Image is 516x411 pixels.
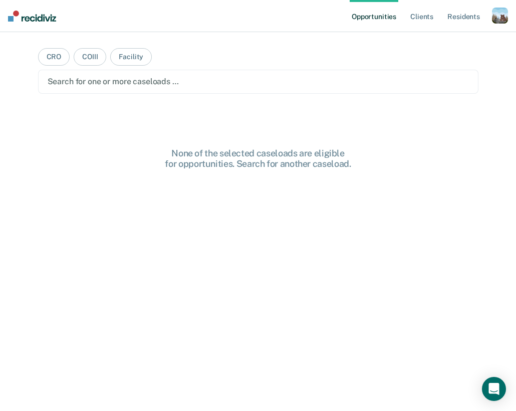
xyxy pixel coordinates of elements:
div: None of the selected caseloads are eligible for opportunities. Search for another caseload. [98,148,418,169]
button: COIII [74,48,106,66]
button: Facility [110,48,152,66]
button: CRO [38,48,70,66]
img: Recidiviz [8,11,56,22]
div: Open Intercom Messenger [482,377,506,401]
